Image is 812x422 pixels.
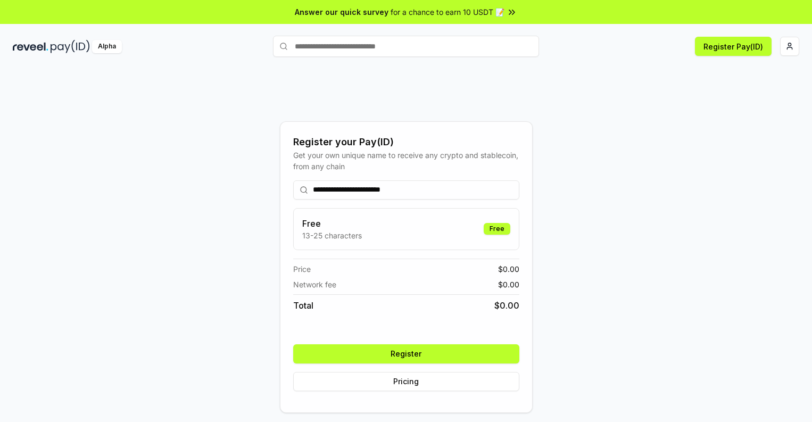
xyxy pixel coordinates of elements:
[494,299,519,312] span: $ 0.00
[293,279,336,290] span: Network fee
[51,40,90,53] img: pay_id
[293,150,519,172] div: Get your own unique name to receive any crypto and stablecoin, from any chain
[498,263,519,275] span: $ 0.00
[695,37,772,56] button: Register Pay(ID)
[13,40,48,53] img: reveel_dark
[302,217,362,230] h3: Free
[293,263,311,275] span: Price
[293,372,519,391] button: Pricing
[484,223,510,235] div: Free
[92,40,122,53] div: Alpha
[293,135,519,150] div: Register your Pay(ID)
[295,6,388,18] span: Answer our quick survey
[293,344,519,363] button: Register
[293,299,313,312] span: Total
[302,230,362,241] p: 13-25 characters
[391,6,504,18] span: for a chance to earn 10 USDT 📝
[498,279,519,290] span: $ 0.00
